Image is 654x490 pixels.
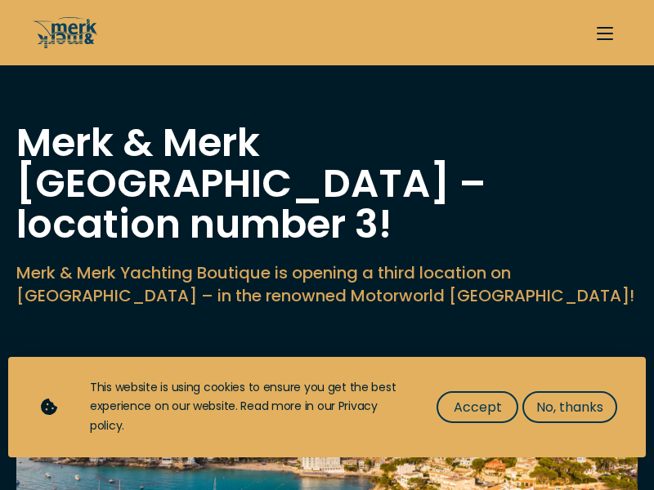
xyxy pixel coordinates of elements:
p: Merk & Merk Yachting Boutique is opening a third location on [GEOGRAPHIC_DATA] – in the renowned ... [16,261,638,307]
button: Accept [437,391,518,423]
span: No, thanks [536,397,603,417]
a: Privacy policy [90,398,378,434]
button: No, thanks [522,391,617,423]
div: This website is using cookies to ensure you get the best experience on our website. Read more in ... [90,378,404,436]
span: Accept [454,397,502,417]
h1: Merk & Merk [GEOGRAPHIC_DATA] – location number 3! [16,122,638,245]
